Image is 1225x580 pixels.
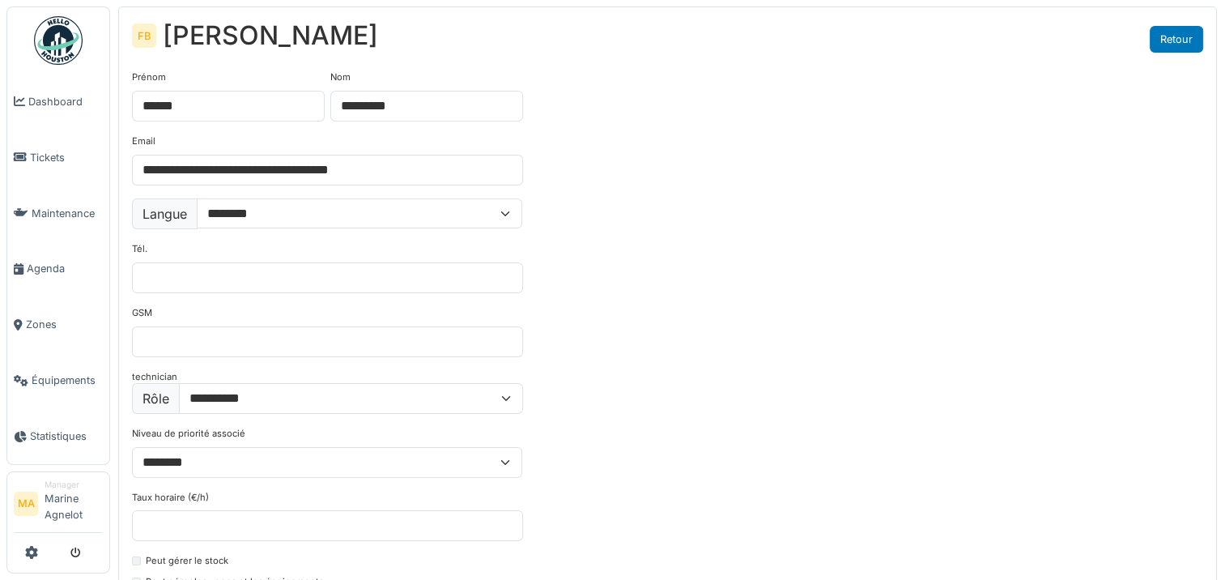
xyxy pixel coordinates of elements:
div: [PERSON_NAME] [163,20,378,51]
label: Taux horaire (€/h) [132,491,209,505]
a: Dashboard [7,74,109,130]
a: Maintenance [7,186,109,241]
a: Zones [7,297,109,353]
label: Niveau de priorité associé [132,427,245,441]
label: Rôle [132,383,180,414]
span: Zones [26,317,103,332]
a: Retour [1150,26,1203,53]
span: Maintenance [32,206,103,221]
label: Peut gérer le stock [146,554,228,568]
label: Tél. [132,242,147,256]
a: Statistiques [7,408,109,464]
label: GSM [132,306,152,320]
label: Prénom [132,70,166,84]
a: Agenda [7,241,109,297]
label: Langue [132,198,198,229]
span: Équipements [32,373,103,388]
div: FB [132,23,156,48]
span: Agenda [27,261,103,276]
a: Équipements [7,352,109,408]
a: Tickets [7,130,109,186]
label: Nom [330,70,351,84]
label: Email [132,134,155,148]
span: Tickets [30,150,103,165]
a: MA ManagerMarine Agnelot [14,479,103,533]
span: Statistiques [30,429,103,444]
span: Dashboard [28,94,103,109]
li: MA [14,492,38,516]
div: Manager [45,479,103,491]
li: Marine Agnelot [45,479,103,529]
img: Badge_color-CXgf-gQk.svg [34,16,83,65]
